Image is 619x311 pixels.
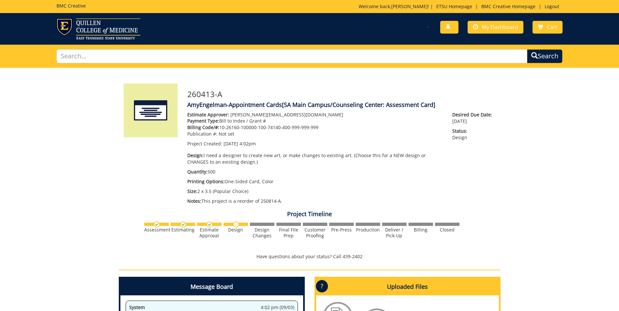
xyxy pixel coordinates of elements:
[187,178,443,185] p: One-Sided Card, Color
[171,227,195,233] div: Estimating
[207,221,213,228] img: checkmark
[452,128,495,141] p: Design
[276,227,301,239] div: Final File Prep
[409,227,433,233] div: Billing
[541,3,563,9] a: Logout
[452,128,495,134] span: Status:
[187,178,224,185] span: Printing Options:
[433,3,475,9] a: ETSU Homepage
[219,131,234,137] span: Not set
[224,227,248,233] div: Design
[119,253,501,260] p: Have questions about your status? Call 439-2402
[187,198,201,204] span: Notes:
[56,3,86,8] h5: BMC Creative
[129,304,145,310] span: System
[187,169,443,175] p: 500
[527,49,563,63] button: Search
[547,23,557,31] span: Cart
[187,131,217,137] span: Publication #:
[187,118,443,124] p: Bill to Index / Grant #
[468,21,523,34] a: My Dashboard
[187,90,496,98] h3: 260413-A
[233,221,239,228] img: no
[533,21,563,34] a: Cart
[187,102,496,108] h4: AmyEngelman-Appointment Cards
[329,227,354,233] div: Pre-Press
[144,227,169,233] div: Assessment
[478,3,539,9] a: BMC Creative Homepage
[56,18,140,39] img: ETSU logo
[187,188,197,194] span: Size:
[391,3,428,9] a: [PERSON_NAME]
[187,124,219,130] span: Billing Code/#:
[154,221,160,228] img: checkmark
[303,227,327,239] div: Customer Proofing
[187,188,443,195] p: 2 x 3.5 (Popular Choice)
[120,278,303,295] h4: Message Board
[180,221,186,228] img: checkmark
[435,227,459,233] div: Closed
[187,111,443,118] p: [PERSON_NAME][EMAIL_ADDRESS][DOMAIN_NAME]
[187,141,222,147] span: Project Created:
[187,152,443,165] p: I need a designer to create new art, or make changes to existing art. (Choose this for a NEW desi...
[282,101,435,109] span: [SA Main Campus/Counseling Center: Assessment Card]
[316,278,499,295] h4: Uploaded Files
[119,211,501,217] h4: Project Timeline
[56,49,527,63] input: Search...
[316,280,328,292] p: ?
[452,111,495,125] p: [DATE]
[382,227,407,239] div: Deliver / Pick-Up
[356,227,380,233] div: Production
[261,304,294,311] span: 4:02 pm (09/03)
[197,227,222,239] div: Estimate Approval
[250,227,274,239] div: Design Changes
[452,111,495,118] span: Desired Due Date:
[359,3,563,10] p: Welcome back, ! | | |
[482,23,518,31] span: My Dashboard
[124,83,178,137] img: Product featured image
[187,169,208,175] span: Quantity:
[187,198,443,204] p: This project is a reorder of 250814-A.
[187,124,443,131] p: 10-26160-100000-100-74140-400-999-999-999
[187,111,229,118] span: Estimate Approver:
[224,141,256,147] span: [DATE] 4:02pm
[187,118,219,124] span: Payment Type:
[187,152,204,158] span: Design:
